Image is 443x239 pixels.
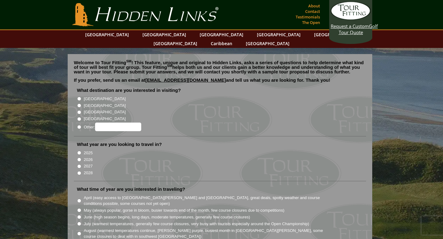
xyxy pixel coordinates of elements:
label: 2026 [84,157,93,163]
label: What time of year are you interested in traveling? [77,186,185,192]
a: [GEOGRAPHIC_DATA] [254,30,304,39]
label: 2027 [84,163,93,169]
sup: SM [126,59,131,63]
label: [GEOGRAPHIC_DATA] [84,96,126,102]
label: [GEOGRAPHIC_DATA] [84,116,126,122]
span: Request a Custom [331,23,369,29]
a: [GEOGRAPHIC_DATA] [311,30,361,39]
a: [GEOGRAPHIC_DATA] [150,39,200,48]
a: About [307,2,321,10]
label: April (easy access to [GEOGRAPHIC_DATA][PERSON_NAME] and [GEOGRAPHIC_DATA], great deals, spotty w... [84,195,331,207]
label: [GEOGRAPHIC_DATA] [84,109,126,115]
a: Caribbean [208,39,235,48]
label: May (always popular, gorse in bloom, busier towards end of the month, few course closures due to ... [84,207,284,214]
a: [GEOGRAPHIC_DATA] [197,30,246,39]
label: What year are you looking to travel in? [77,141,162,147]
p: Welcome to Tour Fitting ! This feature, unique and original to Hidden Links, asks a series of que... [74,60,366,74]
a: Request a CustomGolf Tour Quote [331,2,371,35]
a: [EMAIL_ADDRESS][DOMAIN_NAME] [146,77,226,83]
a: [GEOGRAPHIC_DATA] [243,39,293,48]
label: What destination are you interested in visiting? [77,87,181,93]
label: [GEOGRAPHIC_DATA] [84,103,126,109]
a: Testimonials [294,13,321,21]
label: 2028 [84,170,93,176]
input: Other: [95,123,141,131]
sup: SM [167,64,172,68]
p: If you prefer, send us an email at and tell us what you are looking for. Thank you! [74,78,366,87]
label: Other: [84,123,141,131]
a: The Open [301,18,321,27]
a: Contact [304,7,321,16]
a: [GEOGRAPHIC_DATA] [82,30,132,39]
label: 2025 [84,150,93,156]
label: July (warmest temperatures, generally few course closures, very busy with tourists especially aro... [84,221,309,227]
label: June (high season begins, long days, moderate temperatures, generally few course closures) [84,214,250,220]
a: [GEOGRAPHIC_DATA] [139,30,189,39]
